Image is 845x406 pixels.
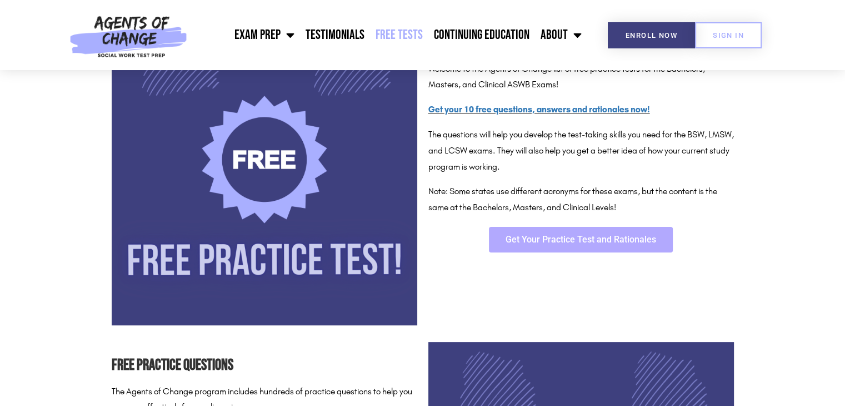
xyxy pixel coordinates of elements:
a: About [535,21,587,49]
nav: Menu [193,21,587,49]
a: Get Your Practice Test and Rationales [489,227,673,252]
a: Free Tests [370,21,428,49]
a: Enroll Now [608,22,695,48]
span: Get Your Practice Test and Rationales [506,235,656,244]
p: Welcome to the Agents of Change list of free practice tests for the Bachelors, Masters, and Clini... [428,61,734,93]
p: Note: Some states use different acronyms for these exams, but the content is the same at the Bach... [428,184,734,216]
span: SIGN IN [713,32,744,39]
a: SIGN IN [695,22,762,48]
span: Enroll Now [626,32,677,39]
a: Continuing Education [428,21,535,49]
a: Exam Prep [229,21,300,49]
h2: Free Practice Questions [112,353,417,378]
a: Get your 10 free questions, answers and rationales now! [428,104,650,115]
p: The questions will help you develop the test-taking skills you need for the BSW, LMSW, and LCSW e... [428,127,734,175]
a: Testimonials [300,21,370,49]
